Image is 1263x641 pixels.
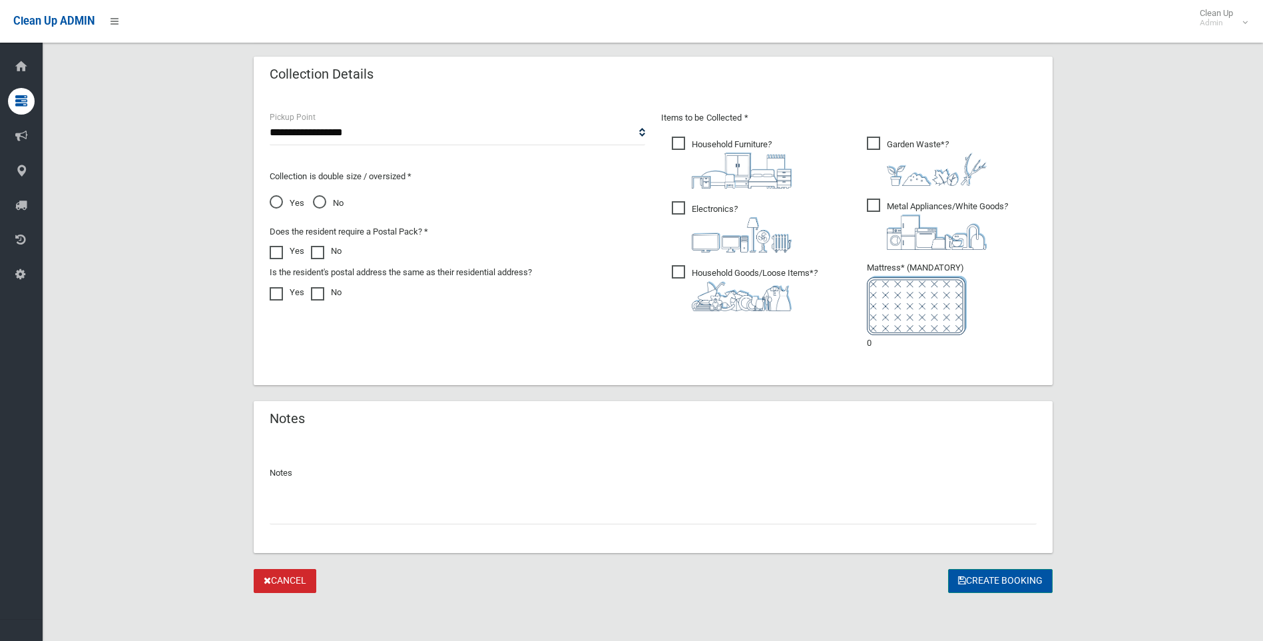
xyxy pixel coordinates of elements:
img: 36c1b0289cb1767239cdd3de9e694f19.png [887,215,987,250]
span: No [313,195,344,211]
i: ? [692,268,818,311]
img: aa9efdbe659d29b613fca23ba79d85cb.png [692,153,792,189]
li: 0 [867,260,1037,351]
span: Household Furniture [672,137,792,189]
label: Yes [270,243,304,259]
button: Create Booking [948,569,1053,594]
i: ? [887,139,987,186]
small: Admin [1200,18,1233,28]
img: 4fd8a5c772b2c999c83690221e5242e0.png [887,153,987,186]
i: ? [692,204,792,253]
img: 394712a680b73dbc3d2a6a3a7ffe5a07.png [692,217,792,253]
a: Cancel [254,569,316,594]
label: No [311,243,342,259]
i: ? [887,201,1008,250]
i: ? [692,139,792,189]
header: Notes [254,406,321,432]
label: No [311,285,342,301]
label: Does the resident require a Postal Pack? * [270,224,428,240]
span: Household Goods/Loose Items* [672,265,818,311]
p: Notes [270,465,1037,481]
p: Collection is double size / oversized * [270,169,645,185]
header: Collection Details [254,61,389,87]
span: Mattress* (MANDATORY) [867,263,1037,335]
span: Electronics [672,201,792,253]
img: e7408bece873d2c1783593a074e5cb2f.png [867,276,967,335]
span: Metal Appliances/White Goods [867,199,1008,250]
label: Yes [270,285,304,301]
span: Clean Up ADMIN [13,15,95,27]
span: Garden Waste* [867,137,987,186]
span: Yes [270,195,304,211]
span: Clean Up [1193,8,1246,28]
p: Items to be Collected * [661,110,1037,126]
label: Is the resident's postal address the same as their residential address? [270,265,532,281]
img: b13cc3517677393f34c0a387616ef184.png [692,281,792,311]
